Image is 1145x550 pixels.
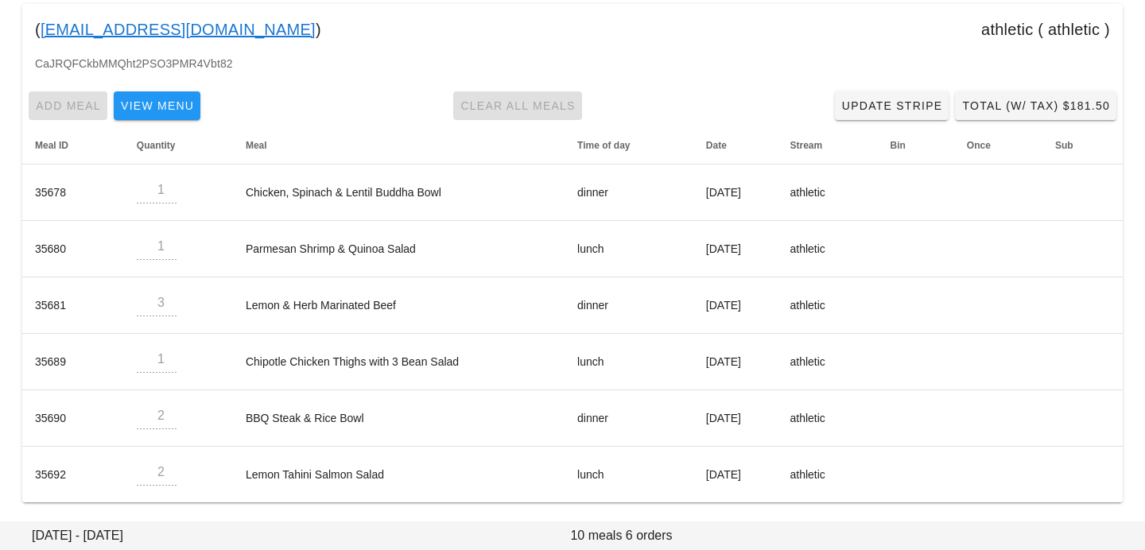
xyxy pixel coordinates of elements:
[778,165,878,221] td: athletic
[35,140,68,151] span: Meal ID
[22,447,124,502] td: 35692
[22,221,124,277] td: 35680
[565,334,693,390] td: lunch
[967,140,991,151] span: Once
[1055,140,1073,151] span: Sub
[891,140,906,151] span: Bin
[233,390,565,447] td: BBQ Steak & Rice Bowl
[778,334,878,390] td: athletic
[693,390,778,447] td: [DATE]
[565,447,693,502] td: lunch
[120,99,194,112] span: View Menu
[233,447,565,502] td: Lemon Tahini Salmon Salad
[41,17,316,42] a: [EMAIL_ADDRESS][DOMAIN_NAME]
[246,140,267,151] span: Meal
[841,99,943,112] span: Update Stripe
[114,91,200,120] button: View Menu
[693,277,778,334] td: [DATE]
[233,126,565,165] th: Meal: Not sorted. Activate to sort ascending.
[233,221,565,277] td: Parmesan Shrimp & Quinoa Salad
[693,126,778,165] th: Date: Not sorted. Activate to sort ascending.
[954,126,1042,165] th: Once: Not sorted. Activate to sort ascending.
[22,4,1123,55] div: ( ) athletic ( athletic )
[233,165,565,221] td: Chicken, Spinach & Lentil Buddha Bowl
[22,165,124,221] td: 35678
[778,221,878,277] td: athletic
[706,140,727,151] span: Date
[955,91,1116,120] button: Total (w/ Tax) $181.50
[693,447,778,502] td: [DATE]
[778,126,878,165] th: Stream: Not sorted. Activate to sort ascending.
[1042,126,1123,165] th: Sub: Not sorted. Activate to sort ascending.
[565,221,693,277] td: lunch
[124,126,233,165] th: Quantity: Not sorted. Activate to sort ascending.
[693,165,778,221] td: [DATE]
[233,334,565,390] td: Chipotle Chicken Thighs with 3 Bean Salad
[693,221,778,277] td: [DATE]
[22,334,124,390] td: 35689
[22,126,124,165] th: Meal ID: Not sorted. Activate to sort ascending.
[137,140,176,151] span: Quantity
[565,126,693,165] th: Time of day: Not sorted. Activate to sort ascending.
[565,165,693,221] td: dinner
[577,140,630,151] span: Time of day
[961,99,1110,112] span: Total (w/ Tax) $181.50
[22,55,1123,85] div: CaJRQFCkbMMQht2PSO3PMR4Vbt82
[778,447,878,502] td: athletic
[790,140,823,151] span: Stream
[22,390,124,447] td: 35690
[233,277,565,334] td: Lemon & Herb Marinated Beef
[693,334,778,390] td: [DATE]
[565,390,693,447] td: dinner
[778,277,878,334] td: athletic
[565,277,693,334] td: dinner
[878,126,954,165] th: Bin: Not sorted. Activate to sort ascending.
[835,91,949,120] a: Update Stripe
[778,390,878,447] td: athletic
[22,277,124,334] td: 35681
